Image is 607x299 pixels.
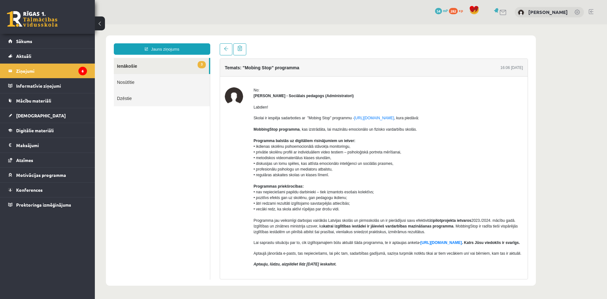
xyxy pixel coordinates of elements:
legend: Ziņojumi [16,64,87,78]
b: katrai izglītības iestādei ir jāievieš vardarbības mazināšanas programma [229,200,359,204]
div: No: [159,63,428,69]
span: Motivācijas programma [16,172,66,178]
p: Labdien! [159,80,428,86]
span: Atzīmes [16,157,33,163]
a: [DEMOGRAPHIC_DATA] [8,108,87,123]
span: 54 [435,8,442,14]
span: [DEMOGRAPHIC_DATA] [16,113,66,118]
div: 16:06 [DATE] [406,40,428,46]
p: Skolai ir iespēja sadarboties ar "Mobing Stop" programmu - , kura piedāvā: , kas izstrādāta, lai ... [159,91,428,210]
a: Jauns ziņojums [19,19,115,30]
span: Digitālie materiāli [16,128,54,133]
b: Programmas priekšrocības: [159,160,209,164]
img: Dagnija Gaubšteina - Sociālais pedagogs [130,63,148,81]
span: Mācību materiāli [16,98,51,103]
a: [URL][DOMAIN_NAME] [326,216,367,221]
a: Mācību materiāli [8,93,87,108]
b: pilotprojekta ietvaros [338,194,377,198]
span: Aktuāli [16,53,31,59]
p: Aptaujā jānorāda e-pasts, tas nepieciešams, lai pēc tam, sadarbības gadījumā, saziņa turpmāk noti... [159,226,428,232]
img: Ralfs Jēkabsons [518,9,524,16]
legend: Maksājumi [16,138,87,153]
span: Konferences [16,187,43,193]
strong: - . Katrs Jūsu viedoklis ir svarīgs. [324,216,425,221]
a: Aktuāli [8,49,87,63]
h4: Temats: "Mobing Stop" programma [130,41,204,46]
b: MobbingStop programma [159,103,205,107]
i: 6 [78,67,87,75]
a: Konferences [8,183,87,197]
span: 282 [449,8,458,14]
a: Maksājumi [8,138,87,153]
a: Digitālie materiāli [8,123,87,138]
a: 282 xp [449,8,466,13]
b: Programma balstās uz digitāliem risinājumiem un ietver: [159,114,261,119]
a: Proktoringa izmēģinājums [8,197,87,212]
span: Sākums [16,38,32,44]
a: Atzīmes [8,153,87,167]
p: Lai saprastu situāciju par to, cik izglītojamajiem būtu aktuāli šāda programma, te ir aptaujas an... [159,215,428,221]
a: Dzēstie [19,66,115,82]
span: xp [459,8,463,13]
a: 3Ienākošie [19,34,114,50]
a: Motivācijas programma [8,168,87,182]
a: 54 mP [435,8,448,13]
span: mP [443,8,448,13]
span: Proktoringa izmēģinājums [16,202,71,208]
span: 3 [103,37,111,44]
legend: Informatīvie ziņojumi [16,78,87,93]
strong: [PERSON_NAME] - Sociālais pedagogs (Administratori) [159,69,259,74]
a: Informatīvie ziņojumi [8,78,87,93]
a: Nosūtītie [19,50,115,66]
a: [URL][DOMAIN_NAME] [259,91,299,96]
a: Sākums [8,34,87,48]
a: Ziņojumi6 [8,64,87,78]
em: Aptauju, lūdzu, aizpildiet līdz [DATE] ieskaitot. [159,238,242,242]
a: Rīgas 1. Tālmācības vidusskola [7,11,58,27]
a: [PERSON_NAME] [528,9,568,15]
